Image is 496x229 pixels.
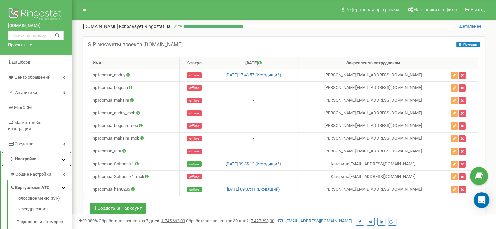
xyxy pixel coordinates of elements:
[14,105,32,110] span: Mini CRM
[90,120,180,132] td: np1comua_bogdan_mob
[171,23,184,30] p: 22 %
[187,110,202,116] span: offline
[209,145,298,158] td: -
[298,158,448,170] td: Катерина [EMAIL_ADDRESS][DOMAIN_NAME]
[187,85,202,91] span: offline
[119,24,171,29] span: использует Ringostat на
[298,69,448,81] td: [PERSON_NAME] [EMAIL_ADDRESS][DOMAIN_NAME]
[187,149,202,154] span: offline
[16,216,72,228] a: Подключение номеров
[16,203,72,216] a: Переадресация
[298,145,448,158] td: [PERSON_NAME] [EMAIL_ADDRESS][DOMAIN_NAME]
[12,60,30,64] span: Дашборд
[15,90,37,95] span: Аналитика
[345,7,399,12] span: Реферальная программа
[90,94,180,107] td: np1comua_maksim
[179,57,209,69] th: Статус
[209,132,298,145] td: -
[298,183,448,196] td: [PERSON_NAME] [EMAIL_ADDRESS][DOMAIN_NAME]
[90,203,146,214] button: Создать SIP аккаунт
[474,192,489,208] div: Open Intercom Messenger
[227,187,280,192] a: [DATE] 09:37:11 (Входящий)
[209,107,298,120] td: -
[298,132,448,145] td: [PERSON_NAME] [EMAIL_ADDRESS][DOMAIN_NAME]
[90,81,180,94] td: np1comua_bogdan
[90,57,180,69] th: Имя
[8,7,64,23] img: Ringostat logo
[90,107,180,120] td: np1comua_andriy_mob
[90,132,180,145] td: np1comua_maksim_mob
[298,107,448,120] td: [PERSON_NAME] [EMAIL_ADDRESS][DOMAIN_NAME]
[298,120,448,132] td: [PERSON_NAME] [EMAIL_ADDRESS][DOMAIN_NAME]
[251,218,274,223] u: 7 427 293,00
[15,185,50,191] span: Виртуальная АТС
[209,170,298,183] td: -
[15,156,36,161] span: Настройки
[187,187,202,192] span: online
[90,158,180,170] td: np1comua_Sotrudnik1
[8,23,64,29] a: [DOMAIN_NAME]
[187,136,202,141] span: offline
[187,174,202,179] span: offline
[278,218,352,223] a: [EMAIL_ADDRESS][DOMAIN_NAME]
[8,42,25,48] div: Проекты
[10,180,72,193] a: Виртуальная АТС
[99,218,185,223] span: Обработано звонков за 7 дней :
[88,42,183,48] h5: SIP аккаунты проекта [DOMAIN_NAME]
[456,42,480,47] button: Помощь
[209,57,298,69] th: [DATE]
[209,81,298,94] td: -
[209,94,298,107] td: -
[298,94,448,107] td: [PERSON_NAME] [EMAIL_ADDRESS][DOMAIN_NAME]
[298,57,448,69] th: Закреплен за сотрудником
[298,81,448,94] td: [PERSON_NAME] [EMAIL_ADDRESS][DOMAIN_NAME]
[187,123,202,129] span: offline
[471,7,485,12] span: Выход
[78,218,98,223] span: 99,989%
[187,161,202,167] span: online
[209,120,298,132] td: -
[1,151,72,167] a: Настройки
[226,161,281,166] a: [DATE] 09:35:12 (Исходящий)
[90,183,180,196] td: np1comua_han0205
[187,98,202,103] span: offline
[90,170,180,183] td: np1comua_Sotrudnik1_mob
[298,170,448,183] td: Катерина [EMAIL_ADDRESS][DOMAIN_NAME]
[459,24,481,29] span: Детальнее
[15,141,33,146] span: Средства
[186,218,274,223] span: Обработано звонков за 30 дней :
[14,75,51,79] span: Центр обращений
[90,69,180,81] td: np1comua_andriy
[414,7,457,12] span: Настройки профиля
[16,195,72,203] a: Голосовое меню (IVR)
[161,218,185,223] u: 1 745 662,00
[8,120,41,131] span: Маркетплейс интеграций
[90,145,180,158] td: np1comua_test
[187,72,202,78] span: offline
[83,23,171,30] p: [DOMAIN_NAME]
[15,171,51,178] span: Общие настройки
[8,31,64,40] input: Поиск по номеру
[10,167,72,180] a: Общие настройки
[226,72,281,77] a: [DATE] 17:43:57 (Исходящий)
